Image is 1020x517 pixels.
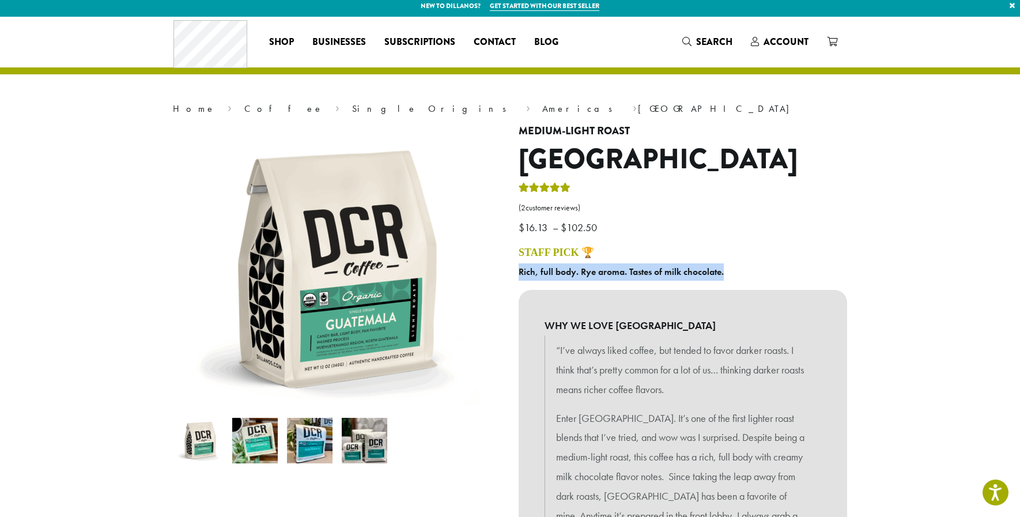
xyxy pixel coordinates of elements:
b: Rich, full body. Rye aroma. Tastes of milk chocolate. [519,266,724,278]
h4: Medium-Light Roast [519,125,847,138]
span: › [228,98,232,116]
a: Single Origins [352,103,514,115]
span: Subscriptions [384,35,455,50]
bdi: 16.13 [519,221,550,234]
a: Shop [260,33,303,51]
span: › [526,98,530,116]
a: STAFF PICK 🏆 [519,247,594,258]
a: Search [673,32,742,51]
span: › [335,98,339,116]
img: Guatemala - Image 4 [342,418,387,463]
span: Contact [474,35,516,50]
a: Americas [542,103,620,115]
h1: [GEOGRAPHIC_DATA] [519,143,847,176]
span: Blog [534,35,558,50]
img: Guatemala - Image 3 [287,418,333,463]
span: Search [696,35,732,48]
a: (2customer reviews) [519,202,847,214]
span: $ [519,221,524,234]
img: Guatemala [177,418,223,463]
div: Rated 5.00 out of 5 [519,181,571,198]
a: Home [173,103,216,115]
nav: Breadcrumb [173,102,847,116]
img: Guatemala - Image 2 [232,418,278,463]
span: Businesses [312,35,366,50]
span: › [633,98,637,116]
span: – [553,221,558,234]
span: Shop [269,35,294,50]
span: Account [764,35,809,48]
a: Coffee [244,103,323,115]
b: WHY WE LOVE [GEOGRAPHIC_DATA] [545,316,821,335]
a: Get started with our best seller [490,1,599,11]
span: 2 [521,203,526,213]
p: “I’ve always liked coffee, but tended to favor darker roasts. I think that’s pretty common for a ... [556,341,810,399]
span: $ [561,221,566,234]
bdi: 102.50 [561,221,600,234]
